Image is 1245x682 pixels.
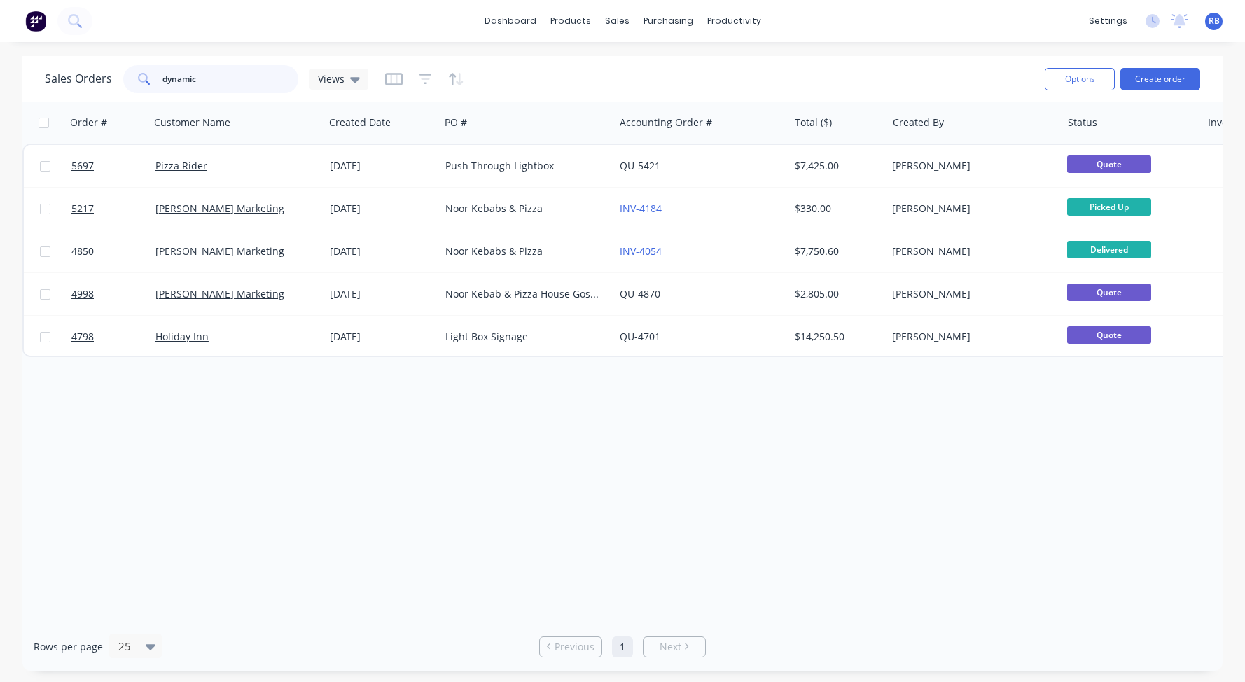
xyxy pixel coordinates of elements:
[155,330,209,343] a: Holiday Inn
[329,116,391,130] div: Created Date
[1082,11,1134,32] div: settings
[795,159,877,173] div: $7,425.00
[795,287,877,301] div: $2,805.00
[445,287,601,301] div: Noor Kebab & Pizza House Gosnells
[543,11,598,32] div: products
[795,116,832,130] div: Total ($)
[620,287,660,300] a: QU-4870
[1067,326,1151,344] span: Quote
[540,640,601,654] a: Previous page
[1045,68,1115,90] button: Options
[478,11,543,32] a: dashboard
[330,287,434,301] div: [DATE]
[318,71,345,86] span: Views
[34,640,103,654] span: Rows per page
[71,159,94,173] span: 5697
[637,11,700,32] div: purchasing
[71,316,155,358] a: 4798
[598,11,637,32] div: sales
[71,273,155,315] a: 4998
[71,244,94,258] span: 4850
[620,116,712,130] div: Accounting Order #
[1068,116,1097,130] div: Status
[445,330,601,344] div: Light Box Signage
[71,145,155,187] a: 5697
[45,72,112,85] h1: Sales Orders
[71,188,155,230] a: 5217
[893,116,944,130] div: Created By
[155,244,284,258] a: [PERSON_NAME] Marketing
[162,65,299,93] input: Search...
[620,330,660,343] a: QU-4701
[892,287,1048,301] div: [PERSON_NAME]
[155,159,207,172] a: Pizza Rider
[620,202,662,215] a: INV-4184
[155,202,284,215] a: [PERSON_NAME] Marketing
[330,244,434,258] div: [DATE]
[1209,15,1220,27] span: RB
[445,244,601,258] div: Noor Kebabs & Pizza
[644,640,705,654] a: Next page
[660,640,681,654] span: Next
[620,159,660,172] a: QU-5421
[330,159,434,173] div: [DATE]
[445,159,601,173] div: Push Through Lightbox
[71,230,155,272] a: 4850
[445,202,601,216] div: Noor Kebabs & Pizza
[155,287,284,300] a: [PERSON_NAME] Marketing
[154,116,230,130] div: Customer Name
[445,116,467,130] div: PO #
[71,287,94,301] span: 4998
[25,11,46,32] img: Factory
[555,640,594,654] span: Previous
[71,202,94,216] span: 5217
[71,330,94,344] span: 4798
[892,244,1048,258] div: [PERSON_NAME]
[700,11,768,32] div: productivity
[1067,155,1151,173] span: Quote
[1067,241,1151,258] span: Delivered
[330,330,434,344] div: [DATE]
[1067,284,1151,301] span: Quote
[620,244,662,258] a: INV-4054
[1120,68,1200,90] button: Create order
[795,330,877,344] div: $14,250.50
[892,330,1048,344] div: [PERSON_NAME]
[892,202,1048,216] div: [PERSON_NAME]
[795,202,877,216] div: $330.00
[795,244,877,258] div: $7,750.60
[70,116,107,130] div: Order #
[892,159,1048,173] div: [PERSON_NAME]
[330,202,434,216] div: [DATE]
[612,636,633,657] a: Page 1 is your current page
[1067,198,1151,216] span: Picked Up
[534,636,711,657] ul: Pagination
